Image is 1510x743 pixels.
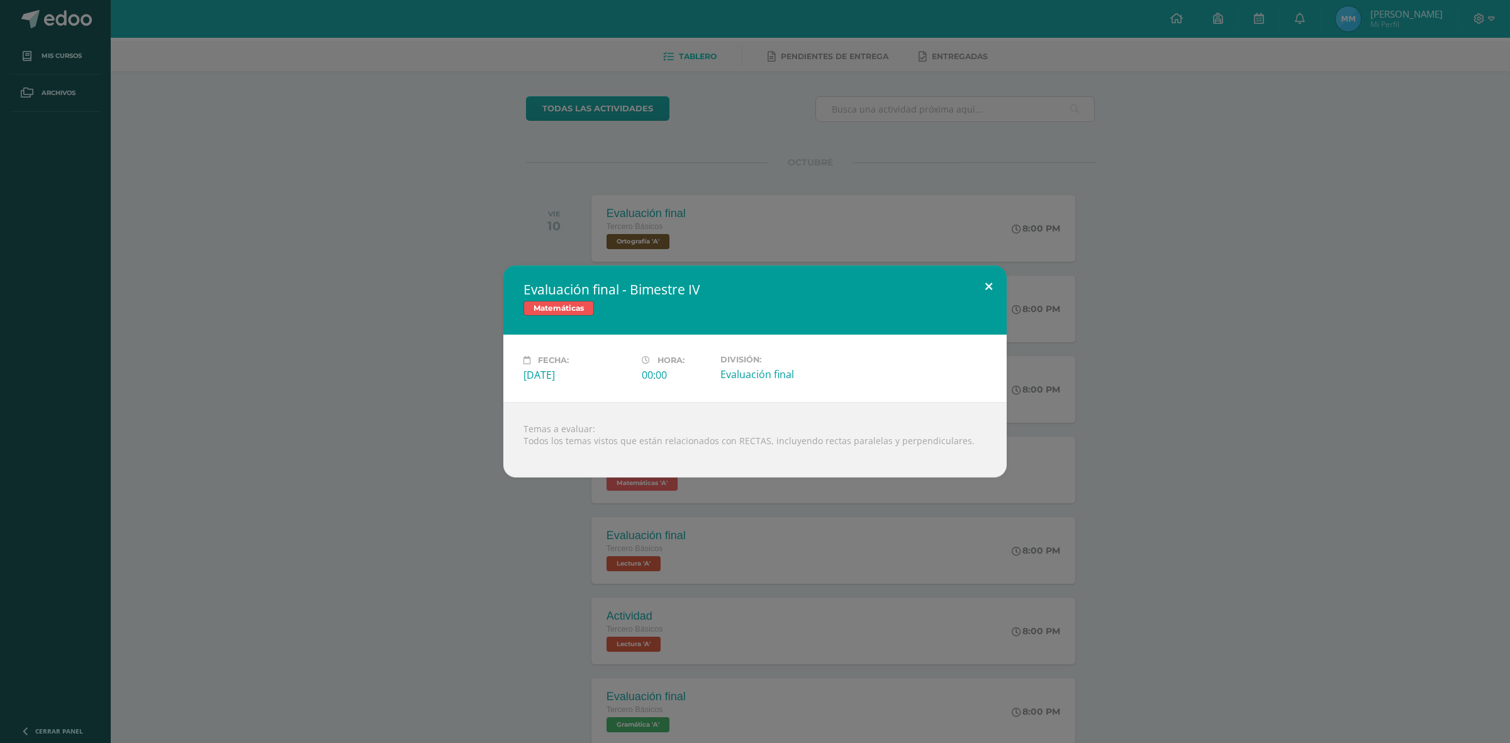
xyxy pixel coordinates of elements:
div: [DATE] [523,368,632,382]
span: Hora: [657,355,685,365]
label: División: [720,355,829,364]
div: Evaluación final [720,367,829,381]
span: Matemáticas [523,301,594,316]
button: Close (Esc) [971,265,1007,308]
div: Temas a evaluar: Todos los temas vistos que están relacionados con RECTAS, incluyendo rectas para... [503,402,1007,478]
div: 00:00 [642,368,710,382]
span: Fecha: [538,355,569,365]
h2: Evaluación final - Bimestre IV [523,281,987,298]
